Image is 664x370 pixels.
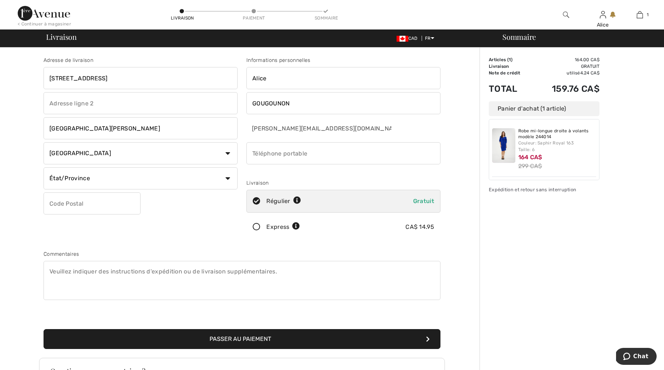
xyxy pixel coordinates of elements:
a: 1 [622,10,658,19]
td: Note de crédit [489,70,533,76]
td: Articles ( ) [489,56,533,63]
img: Robe mi-longue droite à volants modèle 244014 [492,128,515,163]
input: Adresse ligne 1 [44,67,238,89]
span: CAD [397,36,421,41]
div: Expédition et retour sans interruption [489,186,599,193]
span: FR [425,36,434,41]
td: 159.76 CA$ [533,76,599,101]
iframe: Ouvre un widget dans lequel vous pouvez chatter avec l’un de nos agents [616,348,657,366]
input: Prénom [246,67,440,89]
div: Informations personnelles [246,56,440,64]
input: Code Postal [44,192,141,214]
a: Robe mi-longue droite à volants modèle 244014 [518,128,596,140]
div: Couleur: Saphir Royal 163 Taille: 6 [518,140,596,153]
input: Ville [44,117,238,139]
div: Livraison [171,15,193,21]
span: 164 CA$ [518,154,542,161]
div: Alice [585,21,621,29]
s: 299 CA$ [518,163,542,170]
input: Nom de famille [246,92,440,114]
span: Gratuit [413,198,434,205]
a: Se connecter [600,11,606,18]
td: utilisé [533,70,599,76]
td: 164.00 CA$ [533,56,599,63]
div: Paiement [243,15,265,21]
td: Total [489,76,533,101]
div: Sommaire [494,33,660,41]
div: Adresse de livraison [44,56,238,64]
div: Panier d'achat (1 article) [489,101,599,116]
div: Livraison [246,179,440,187]
img: Canadian Dollar [397,36,408,42]
img: Mon panier [637,10,643,19]
div: Express [266,223,300,231]
input: Courriel [246,117,392,139]
span: 4.24 CA$ [580,70,599,76]
td: Gratuit [533,63,599,70]
img: recherche [563,10,569,19]
div: Sommaire [315,15,337,21]
div: Régulier [266,197,301,206]
span: 1 [509,57,511,62]
span: 1 [647,11,649,18]
span: Livraison [46,33,77,41]
img: 1ère Avenue [18,6,70,21]
div: Commentaires [44,250,440,258]
input: Adresse ligne 2 [44,92,238,114]
img: Mes infos [600,10,606,19]
div: < Continuer à magasiner [18,21,71,27]
td: Livraison [489,63,533,70]
div: CA$ 14.95 [405,223,434,231]
input: Téléphone portable [246,142,440,164]
button: Passer au paiement [44,329,440,349]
